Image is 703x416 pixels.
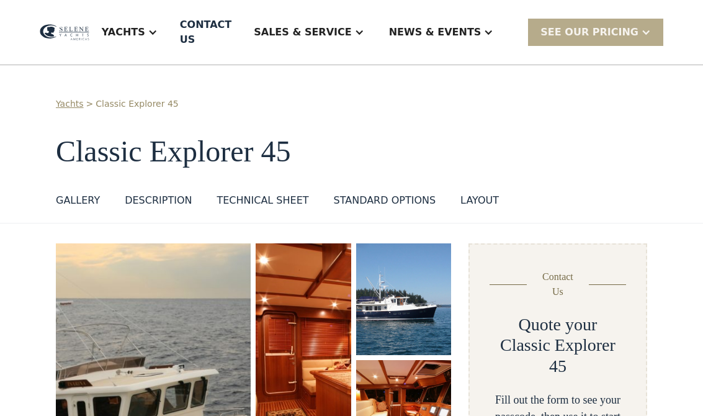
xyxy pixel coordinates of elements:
[334,193,436,213] a: standard options
[490,335,626,376] h2: Classic Explorer 45
[356,243,451,355] a: open lightbox
[377,7,506,57] div: News & EVENTS
[519,314,598,335] h2: Quote your
[125,193,192,208] div: DESCRIPTION
[56,97,84,111] a: Yachts
[89,7,170,57] div: Yachts
[86,97,94,111] div: >
[56,193,100,213] a: GALLERY
[217,193,308,208] div: Technical sheet
[217,193,308,213] a: Technical sheet
[389,25,481,40] div: News & EVENTS
[180,17,231,47] div: Contact US
[125,193,192,213] a: DESCRIPTION
[96,97,178,111] a: Classic Explorer 45
[56,135,647,168] h1: Classic Explorer 45
[356,243,451,355] img: 45 foot motor yacht
[460,193,499,213] a: layout
[102,25,145,40] div: Yachts
[56,193,100,208] div: GALLERY
[537,269,578,299] div: Contact Us
[254,25,351,40] div: Sales & Service
[540,25,638,40] div: SEE Our Pricing
[334,193,436,208] div: standard options
[460,193,499,208] div: layout
[40,24,89,40] img: logo
[241,7,376,57] div: Sales & Service
[528,19,663,45] div: SEE Our Pricing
